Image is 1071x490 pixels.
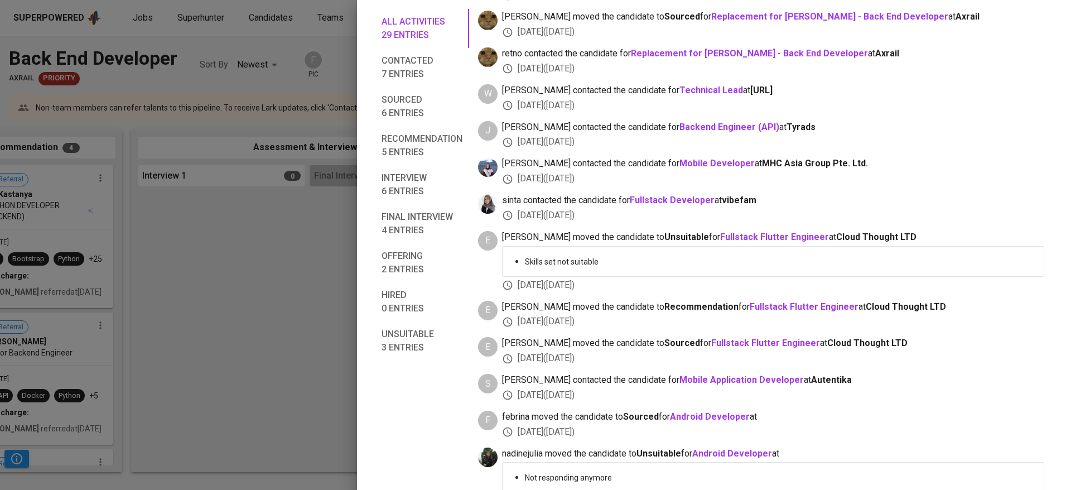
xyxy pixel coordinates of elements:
span: Tyrads [787,122,816,132]
span: [PERSON_NAME] moved the candidate to for at [502,337,1044,350]
a: Mobile Application Developer [679,374,804,385]
span: Recommendation 5 entries [382,132,462,159]
img: ec6c0910-f960-4a00-a8f8-c5744e41279e.jpg [478,47,498,67]
span: Cloud Thought LTD [827,338,908,348]
div: S [478,374,498,393]
div: [DATE] ( [DATE] ) [502,352,1044,365]
div: F [478,411,498,430]
span: [PERSON_NAME] contacted the candidate for at [502,374,1044,387]
b: Sourced [664,338,700,348]
a: Backend Engineer (API) [679,122,779,132]
span: Interview 6 entries [382,171,462,198]
div: [DATE] ( [DATE] ) [502,172,1044,185]
span: febrina moved the candidate to for at [502,411,1044,424]
a: Fullstack Flutter Engineer [750,301,858,312]
div: [DATE] ( [DATE] ) [502,209,1044,222]
div: [DATE] ( [DATE] ) [502,389,1044,402]
img: christine.raharja@glints.com [478,157,498,177]
span: Sourced 6 entries [382,93,462,120]
a: Mobile Developer [679,158,755,169]
a: Fullstack Developer [630,195,715,205]
span: [PERSON_NAME] moved the candidate to for at [502,11,1044,23]
a: Technical Lead [679,85,743,95]
a: Replacement for [PERSON_NAME] - Back End Developer [631,48,868,59]
div: E [478,337,498,357]
span: Hired 0 entries [382,289,462,315]
span: nadinejulia moved the candidate to for at [502,448,1044,460]
span: [PERSON_NAME] contacted the candidate for at [502,157,1044,170]
p: Skills set not suitable [525,256,1035,267]
div: [DATE] ( [DATE] ) [502,136,1044,148]
span: MHC Asia Group Pte. Ltd. [762,158,868,169]
span: Contacted 7 entries [382,54,462,81]
span: Final interview 4 entries [382,210,462,237]
a: Fullstack Flutter Engineer [720,232,829,242]
p: Not responding anymore [525,472,1035,483]
div: [DATE] ( [DATE] ) [502,315,1044,328]
div: [DATE] ( [DATE] ) [502,426,1044,439]
span: Autentika [811,374,852,385]
b: Recommendation [664,301,739,312]
span: vibefam [722,195,756,205]
span: Axrail [956,11,980,22]
span: Unsuitable 3 entries [382,328,462,354]
div: [DATE] ( [DATE] ) [502,26,1044,39]
a: Android Developer [670,411,750,422]
span: Cloud Thought LTD [836,232,916,242]
img: sinta.windasari@glints.com [478,194,498,214]
div: W [478,84,498,104]
b: Unsuitable [636,448,681,459]
span: All activities 29 entries [382,15,462,42]
img: ec6c0910-f960-4a00-a8f8-c5744e41279e.jpg [478,11,498,30]
span: [PERSON_NAME] moved the candidate to for at [502,231,1044,244]
b: Unsuitable [664,232,709,242]
span: Offering 2 entries [382,249,462,276]
div: E [478,231,498,251]
b: Sourced [664,11,700,22]
a: Android Developer [692,448,772,459]
div: J [478,121,498,141]
div: [DATE] ( [DATE] ) [502,63,1044,75]
b: Sourced [623,411,659,422]
a: Fullstack Flutter Engineer [711,338,820,348]
span: [PERSON_NAME] contacted the candidate for at [502,121,1044,134]
a: Replacement for [PERSON_NAME] - Back End Developer [711,11,948,22]
span: [PERSON_NAME] contacted the candidate for at [502,84,1044,97]
span: sinta contacted the candidate for at [502,194,1044,207]
div: E [478,301,498,320]
span: Cloud Thought LTD [866,301,946,312]
div: [DATE] ( [DATE] ) [502,279,1044,292]
span: [PERSON_NAME] moved the candidate to for at [502,301,1044,314]
div: [DATE] ( [DATE] ) [502,99,1044,112]
img: nadine.julia@glints.com [478,448,498,467]
span: Axrail [875,48,899,59]
span: retno contacted the candidate for at [502,47,1044,60]
span: [URL] [750,85,773,95]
